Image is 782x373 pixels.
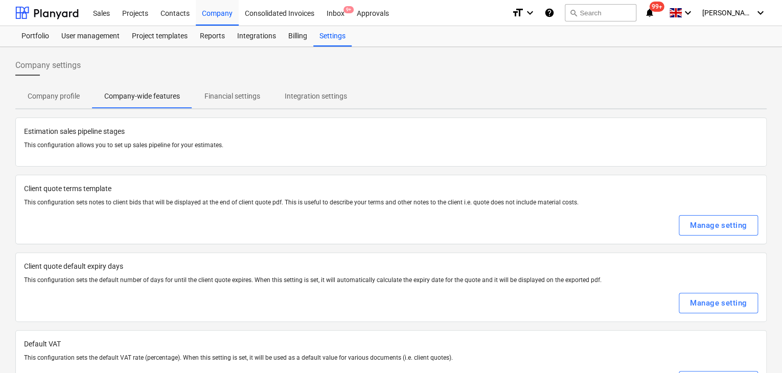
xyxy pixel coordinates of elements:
[24,126,758,137] p: Estimation sales pipeline stages
[690,219,747,232] div: Manage setting
[285,91,347,102] p: Integration settings
[126,26,194,46] a: Project templates
[702,9,753,17] span: [PERSON_NAME]
[731,324,782,373] iframe: Chat Widget
[313,26,352,46] a: Settings
[754,7,767,19] i: keyboard_arrow_down
[679,293,758,313] button: Manage setting
[524,7,536,19] i: keyboard_arrow_down
[194,26,231,46] a: Reports
[565,4,636,21] button: Search
[679,215,758,236] button: Manage setting
[682,7,694,19] i: keyboard_arrow_down
[645,7,655,19] i: notifications
[690,296,747,310] div: Manage setting
[282,26,313,46] a: Billing
[650,2,664,12] span: 99+
[24,198,758,207] p: This configuration sets notes to client bids that will be displayed at the end of client quote pd...
[24,276,758,285] p: This configuration sets the default number of days for until the client quote expires. When this ...
[104,91,180,102] p: Company-wide features
[204,91,260,102] p: Financial settings
[343,6,354,13] span: 9+
[24,261,758,272] p: Client quote default expiry days
[24,183,758,194] p: Client quote terms template
[55,26,126,46] a: User management
[28,91,80,102] p: Company profile
[24,141,758,150] p: This configuration allows you to set up sales pipeline for your estimates.
[15,59,81,72] span: Company settings
[24,339,758,349] p: Default VAT
[15,26,55,46] a: Portfolio
[569,9,578,17] span: search
[512,7,524,19] i: format_size
[544,7,555,19] i: Knowledge base
[24,354,758,362] p: This configuration sets the default VAT rate (percentage). When this setting is set, it will be u...
[231,26,282,46] a: Integrations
